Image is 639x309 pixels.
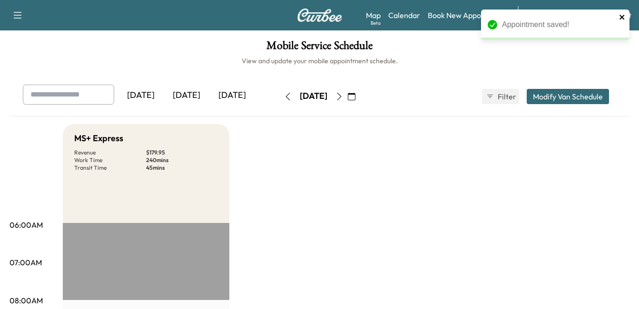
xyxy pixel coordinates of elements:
h5: MS+ Express [74,132,123,145]
div: [DATE] [164,85,209,106]
button: Modify Van Schedule [527,89,609,104]
div: Beta [371,19,381,27]
p: 45 mins [146,164,218,172]
button: Filter [482,89,519,104]
p: 08:00AM [10,295,43,306]
p: 240 mins [146,156,218,164]
div: Appointment saved! [502,19,616,30]
p: Work Time [74,156,146,164]
h6: View and update your mobile appointment schedule. [10,56,629,66]
p: 06:00AM [10,219,43,231]
p: Revenue [74,149,146,156]
span: Filter [498,91,515,102]
div: [DATE] [118,85,164,106]
p: 07:00AM [10,257,42,268]
div: [DATE] [209,85,255,106]
a: Calendar [388,10,420,21]
button: close [619,13,626,21]
a: MapBeta [366,10,381,21]
div: [DATE] [300,90,327,102]
h1: Mobile Service Schedule [10,40,629,56]
a: Book New Appointment [428,10,508,21]
p: Transit Time [74,164,146,172]
p: $ 179.95 [146,149,218,156]
img: Curbee Logo [297,9,343,22]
